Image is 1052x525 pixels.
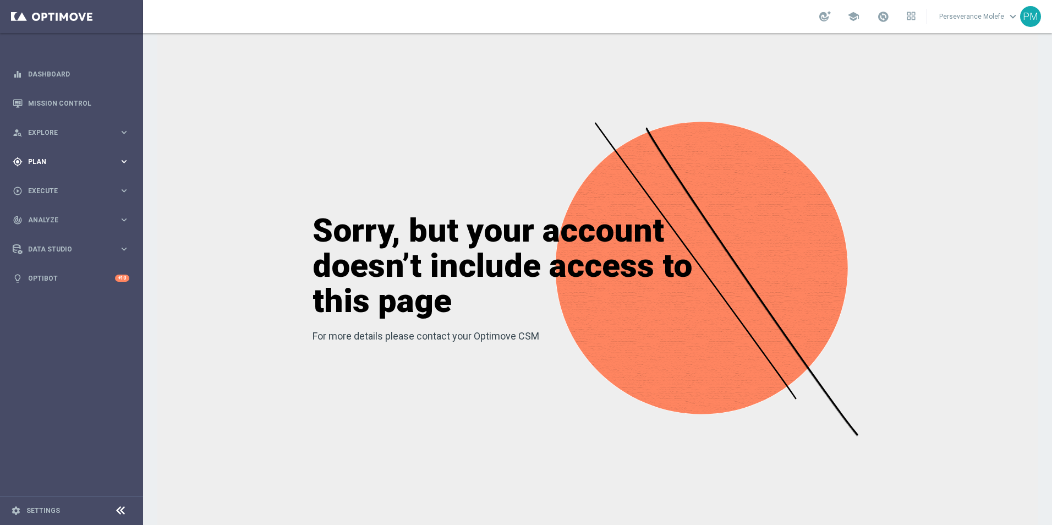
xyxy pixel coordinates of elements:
span: Explore [28,129,119,136]
div: +10 [115,275,129,282]
div: Plan [13,157,119,167]
div: PM [1020,6,1041,27]
a: Optibot [28,264,115,293]
button: Data Studio keyboard_arrow_right [12,245,130,254]
button: lightbulb Optibot +10 [12,274,130,283]
i: play_circle_outline [13,186,23,196]
div: Analyze [13,215,119,225]
i: keyboard_arrow_right [119,244,129,254]
i: lightbulb [13,274,23,283]
span: Analyze [28,217,119,223]
i: gps_fixed [13,157,23,167]
h1: Sorry, but your account doesn’t include access to this page [313,213,736,319]
p: For more details please contact your Optimove CSM [313,330,736,343]
i: keyboard_arrow_right [119,156,129,167]
button: equalizer Dashboard [12,70,130,79]
i: keyboard_arrow_right [119,185,129,196]
i: equalizer [13,69,23,79]
a: Dashboard [28,59,129,89]
button: Mission Control [12,99,130,108]
div: Execute [13,186,119,196]
i: person_search [13,128,23,138]
div: Optibot [13,264,129,293]
span: keyboard_arrow_down [1007,10,1019,23]
i: keyboard_arrow_right [119,127,129,138]
span: Plan [28,158,119,165]
a: Settings [26,507,60,514]
button: person_search Explore keyboard_arrow_right [12,128,130,137]
div: Explore [13,128,119,138]
i: settings [11,506,21,516]
span: Data Studio [28,246,119,253]
button: gps_fixed Plan keyboard_arrow_right [12,157,130,166]
div: Dashboard [13,59,129,89]
button: play_circle_outline Execute keyboard_arrow_right [12,187,130,195]
span: Execute [28,188,119,194]
a: Mission Control [28,89,129,118]
button: track_changes Analyze keyboard_arrow_right [12,216,130,225]
div: Data Studio [13,244,119,254]
a: Perseverance Molefekeyboard_arrow_down [938,8,1020,25]
div: Mission Control [13,89,129,118]
span: school [847,10,859,23]
i: keyboard_arrow_right [119,215,129,225]
i: track_changes [13,215,23,225]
